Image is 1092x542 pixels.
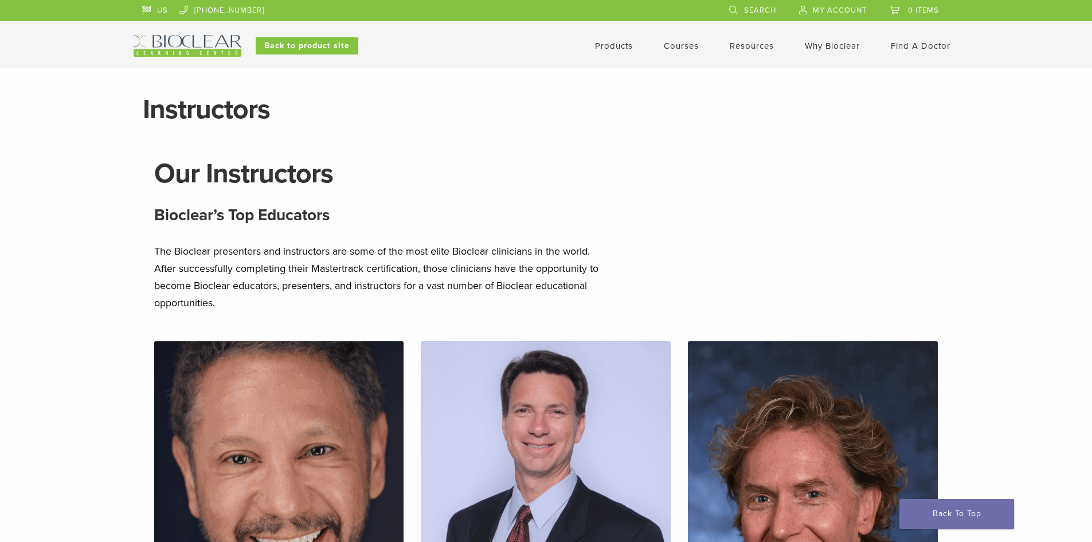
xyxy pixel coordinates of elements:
[664,41,699,51] a: Courses
[154,201,938,229] h3: Bioclear’s Top Educators
[744,6,776,15] span: Search
[805,41,860,51] a: Why Bioclear
[730,41,774,51] a: Resources
[256,37,358,54] a: Back to product site
[595,41,633,51] a: Products
[154,243,613,311] p: The Bioclear presenters and instructors are some of the most elite Bioclear clinicians in the wor...
[908,6,939,15] span: 0 items
[899,499,1014,529] a: Back To Top
[891,41,950,51] a: Find A Doctor
[813,6,867,15] span: My Account
[143,96,950,123] h1: Instructors
[134,35,241,57] img: Bioclear
[154,160,938,188] h1: Our Instructors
